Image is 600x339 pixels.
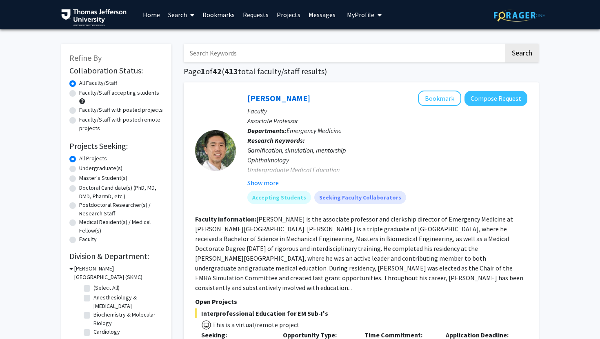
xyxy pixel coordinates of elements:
[164,0,198,29] a: Search
[418,91,461,106] button: Add Xiao Chi Zhang to Bookmarks
[347,11,374,19] span: My Profile
[69,66,163,75] h2: Collaboration Status:
[79,89,159,97] label: Faculty/Staff accepting students
[247,126,287,135] b: Departments:
[79,218,163,235] label: Medical Resident(s) / Medical Fellow(s)
[79,184,163,201] label: Doctoral Candidate(s) (PhD, MD, DMD, PharmD, etc.)
[213,66,222,76] span: 42
[184,66,539,76] h1: Page of ( total faculty/staff results)
[505,44,539,62] button: Search
[79,154,107,163] label: All Projects
[198,0,239,29] a: Bookmarks
[224,66,238,76] span: 413
[61,9,127,26] img: Thomas Jefferson University Logo
[93,293,161,310] label: Anesthesiology & [MEDICAL_DATA]
[211,321,300,329] span: This is a virtual/remote project
[314,191,406,204] mat-chip: Seeking Faculty Collaborators
[74,264,163,281] h3: [PERSON_NAME][GEOGRAPHIC_DATA] (SKMC)
[247,136,305,144] b: Research Keywords:
[69,141,163,151] h2: Projects Seeking:
[79,115,163,133] label: Faculty/Staff with posted remote projects
[79,79,117,87] label: All Faculty/Staff
[247,106,527,116] p: Faculty
[201,66,205,76] span: 1
[195,215,523,292] fg-read-more: [PERSON_NAME] is the associate professor and clerkship director of Emergency Medicine at [PERSON_...
[247,145,527,184] div: Gamification, simulation, mentorship Ophthalmology Undergraduate Medical Education Volunteer clinics
[239,0,273,29] a: Requests
[93,284,120,292] label: (Select All)
[195,297,527,306] p: Open Projects
[247,191,311,204] mat-chip: Accepting Students
[79,164,122,173] label: Undergraduate(s)
[69,53,102,63] span: Refine By
[494,9,545,22] img: ForagerOne Logo
[79,201,163,218] label: Postdoctoral Researcher(s) / Research Staff
[464,91,527,106] button: Compose Request to Xiao Chi Zhang
[304,0,340,29] a: Messages
[247,116,527,126] p: Associate Professor
[79,235,97,244] label: Faculty
[287,126,342,135] span: Emergency Medicine
[247,93,310,103] a: [PERSON_NAME]
[6,302,35,333] iframe: Chat
[184,44,504,62] input: Search Keywords
[69,251,163,261] h2: Division & Department:
[79,174,127,182] label: Master's Student(s)
[273,0,304,29] a: Projects
[195,215,256,223] b: Faculty Information:
[93,310,161,328] label: Biochemistry & Molecular Biology
[93,328,120,336] label: Cardiology
[247,178,279,188] button: Show more
[195,308,527,318] span: Interprofessional Education for EM Sub-I's
[79,106,163,114] label: Faculty/Staff with posted projects
[139,0,164,29] a: Home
